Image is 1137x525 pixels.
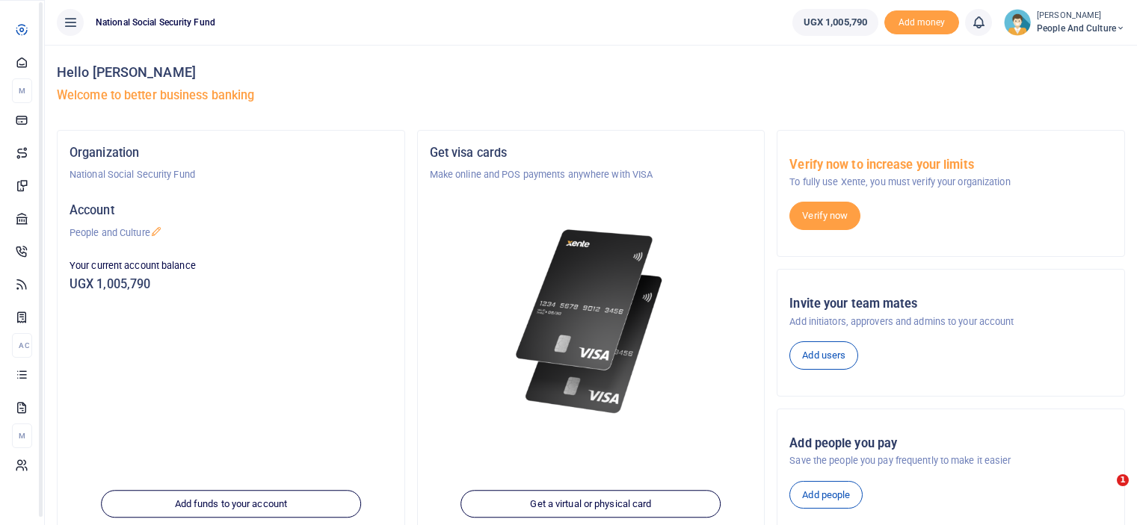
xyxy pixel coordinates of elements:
a: Get a virtual or physical card [461,490,721,518]
h5: Invite your team mates [789,296,1112,311]
p: To fully use Xente, you must verify your organization [789,175,1112,190]
li: Toup your wallet [884,10,959,35]
h4: Hello [PERSON_NAME] [57,64,1125,81]
iframe: Intercom live chat [1086,474,1122,510]
img: xente-_physical_cards.png [511,218,672,426]
a: Verify now [789,202,860,230]
span: Add money [884,10,959,35]
h5: Welcome to better business banking [57,88,1125,103]
img: profile-user [1004,9,1031,36]
span: 1 [1117,474,1129,486]
h5: UGX 1,005,790 [70,277,392,292]
span: UGX 1,005,790 [804,15,867,30]
a: profile-user [PERSON_NAME] People and Culture [1004,9,1125,36]
h5: Add people you pay [789,436,1112,451]
a: Add funds to your account [101,490,361,518]
li: M [12,423,32,448]
h5: Get visa cards [430,146,753,161]
p: Make online and POS payments anywhere with VISA [430,167,753,182]
small: [PERSON_NAME] [1037,10,1125,22]
p: Save the people you pay frequently to make it easier [789,453,1112,468]
a: UGX 1,005,790 [792,9,878,36]
a: Add people [789,481,863,509]
h5: Organization [70,146,392,161]
a: Add money [884,16,959,27]
h5: Verify now to increase your limits [789,158,1112,173]
p: Your current account balance [70,258,392,273]
span: National Social Security Fund [90,16,221,29]
a: Add users [789,341,858,370]
p: National Social Security Fund [70,167,392,182]
h5: Account [70,203,392,218]
span: People and Culture [1037,22,1125,35]
li: Wallet ballance [786,9,884,36]
li: Ac [12,333,32,358]
p: Add initiators, approvers and admins to your account [789,314,1112,329]
p: People and Culture [70,226,392,240]
li: M [12,78,32,103]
